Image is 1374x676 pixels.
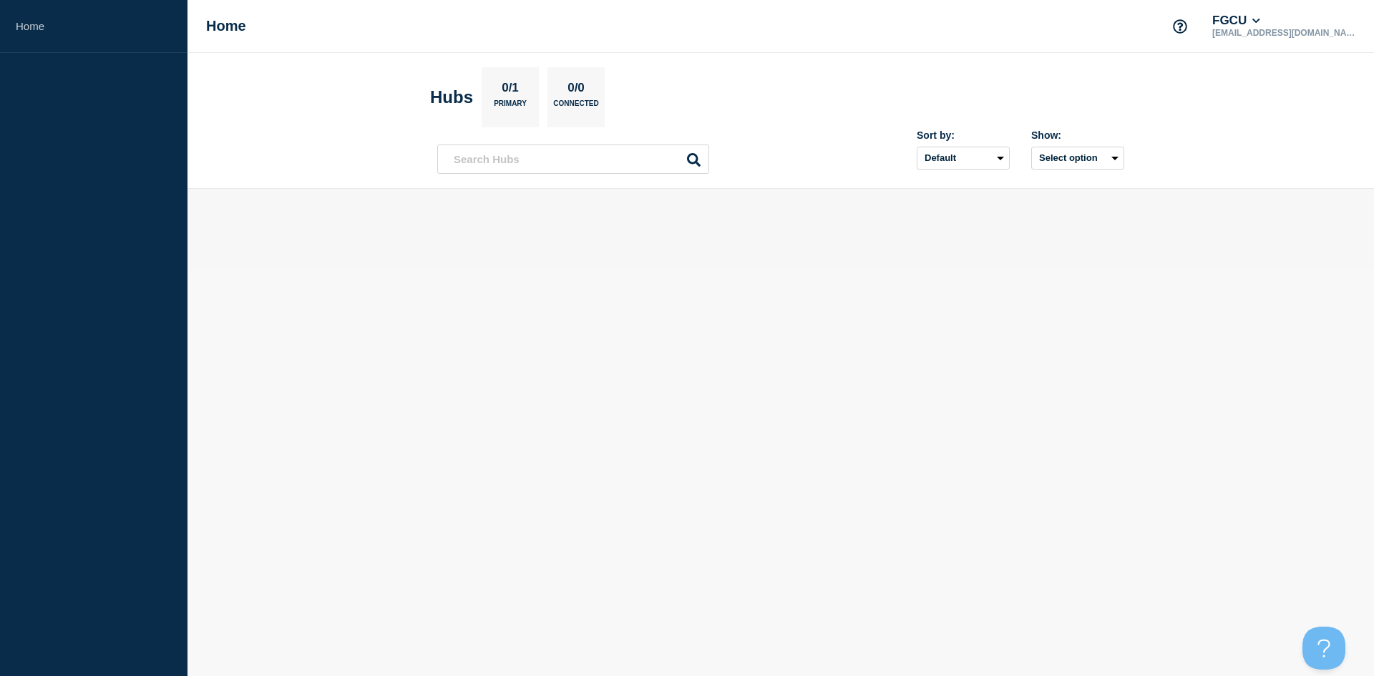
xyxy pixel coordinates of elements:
[494,99,527,114] p: Primary
[917,147,1010,170] select: Sort by
[1209,14,1263,28] button: FGCU
[1209,28,1358,38] p: [EMAIL_ADDRESS][DOMAIN_NAME]
[206,18,246,34] h1: Home
[430,87,473,107] h2: Hubs
[1031,129,1124,141] div: Show:
[1031,147,1124,170] button: Select option
[1302,627,1345,670] iframe: Help Scout Beacon - Open
[562,81,590,99] p: 0/0
[553,99,598,114] p: Connected
[497,81,525,99] p: 0/1
[1165,11,1195,41] button: Support
[917,129,1010,141] div: Sort by:
[437,144,709,174] input: Search Hubs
